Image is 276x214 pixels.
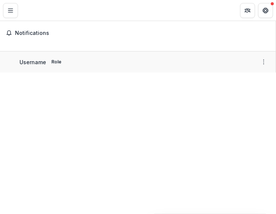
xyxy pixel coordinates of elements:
p: Username [19,58,46,66]
p: Role [49,59,64,65]
button: Partners [240,3,255,18]
button: Notifications [3,27,273,39]
span: Notifications [15,30,270,36]
button: More [259,57,268,66]
button: Toggle Menu [3,3,18,18]
button: Get Help [258,3,273,18]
